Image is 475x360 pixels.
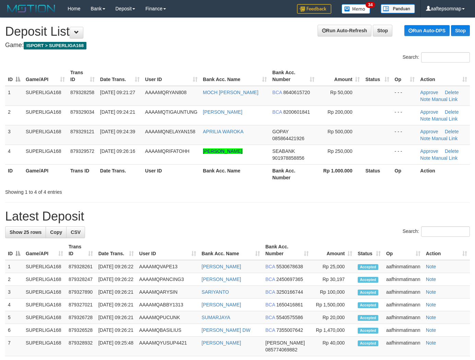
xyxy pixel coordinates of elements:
[311,240,355,260] th: Amount: activate to sort column ascending
[50,229,62,235] span: Copy
[330,90,353,95] span: Rp 50,000
[426,340,436,346] a: Note
[23,145,68,164] td: SUPERLIGA168
[420,148,438,154] a: Approve
[270,164,317,184] th: Bank Acc. Number
[96,299,136,311] td: [DATE] 09:26:21
[328,129,352,134] span: Rp 500,000
[5,186,193,195] div: Showing 1 to 4 of 4 entries
[145,90,187,95] span: AAAAMQRYAN808
[358,302,378,308] span: Accepted
[383,299,423,311] td: aafhinmatimann
[70,148,94,154] span: 879329572
[136,337,199,356] td: AAAAMQYUSUP4421
[383,337,423,356] td: aafhinmatimann
[100,109,135,115] span: [DATE] 09:24:21
[311,299,355,311] td: Rp 1,500,000
[426,302,436,307] a: Note
[421,52,470,63] input: Search:
[68,164,97,184] th: Trans ID
[270,66,317,86] th: Bank Acc. Number: activate to sort column ascending
[358,328,378,334] span: Accepted
[23,66,68,86] th: Game/API: activate to sort column ascending
[445,148,459,154] a: Delete
[100,129,135,134] span: [DATE] 09:24:39
[136,286,199,299] td: AAAAMQARYSIN
[5,3,57,14] img: MOTION_logo.png
[297,4,331,14] img: Feedback.jpg
[265,340,305,346] span: [PERSON_NAME]
[272,109,282,115] span: BCA
[203,129,244,134] a: APRILIA WAROKA
[358,340,378,346] span: Accepted
[426,264,436,269] a: Note
[265,277,275,282] span: BCA
[5,226,46,238] a: Show 25 rows
[202,289,229,295] a: SARIYANTO
[272,136,304,141] span: Copy 085864421926 to clipboard
[66,337,96,356] td: 879328932
[23,299,66,311] td: SUPERLIGA168
[66,299,96,311] td: 879327021
[276,289,303,295] span: Copy 3250166744 to clipboard
[392,164,418,184] th: Op
[5,66,23,86] th: ID: activate to sort column descending
[136,273,199,286] td: AAAAMQPANCING3
[392,105,418,125] td: - - -
[358,290,378,295] span: Accepted
[142,66,200,86] th: User ID: activate to sort column ascending
[66,260,96,273] td: 879328261
[283,90,310,95] span: Copy 8640615720 to clipboard
[97,164,142,184] th: Date Trans.
[202,315,230,320] a: SUMARJAYA
[420,136,430,141] a: Note
[5,286,23,299] td: 3
[383,286,423,299] td: aafhinmatimann
[23,337,66,356] td: SUPERLIGA168
[66,311,96,324] td: 879326728
[145,148,189,154] span: AAAAMQRIFATOHH
[5,105,23,125] td: 2
[23,324,66,337] td: SUPERLIGA168
[392,145,418,164] td: - - -
[136,311,199,324] td: AAAAMQPUCUNK
[358,315,378,321] span: Accepted
[392,66,418,86] th: Op: activate to sort column ascending
[136,324,199,337] td: AAAAMQBASILIUS
[199,240,263,260] th: Bank Acc. Name: activate to sort column ascending
[5,125,23,145] td: 3
[311,273,355,286] td: Rp 30,197
[66,324,96,337] td: 879326528
[445,129,459,134] a: Delete
[311,260,355,273] td: Rp 25,000
[96,273,136,286] td: [DATE] 09:26:22
[403,226,470,237] label: Search:
[145,109,197,115] span: AAAAMQTIGAUNTUNG
[283,109,310,115] span: Copy 8200601841 to clipboard
[100,90,135,95] span: [DATE] 09:21:27
[445,90,459,95] a: Delete
[383,273,423,286] td: aafhinmatimann
[423,240,470,260] th: Action: activate to sort column ascending
[426,327,436,333] a: Note
[46,226,67,238] a: Copy
[96,337,136,356] td: [DATE] 09:25:48
[66,286,96,299] td: 879327890
[420,155,430,161] a: Note
[5,145,23,164] td: 4
[68,66,97,86] th: Trans ID: activate to sort column ascending
[202,340,241,346] a: [PERSON_NAME]
[136,260,199,273] td: AAAAMQVAPE13
[202,277,241,282] a: [PERSON_NAME]
[5,324,23,337] td: 6
[342,4,370,14] img: Button%20Memo.svg
[265,327,275,333] span: BCA
[97,66,142,86] th: Date Trans.: activate to sort column ascending
[420,109,438,115] a: Approve
[426,277,436,282] a: Note
[358,264,378,270] span: Accepted
[383,260,423,273] td: aafhinmatimann
[311,337,355,356] td: Rp 40,000
[276,277,303,282] span: Copy 2450697365 to clipboard
[70,129,94,134] span: 879329121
